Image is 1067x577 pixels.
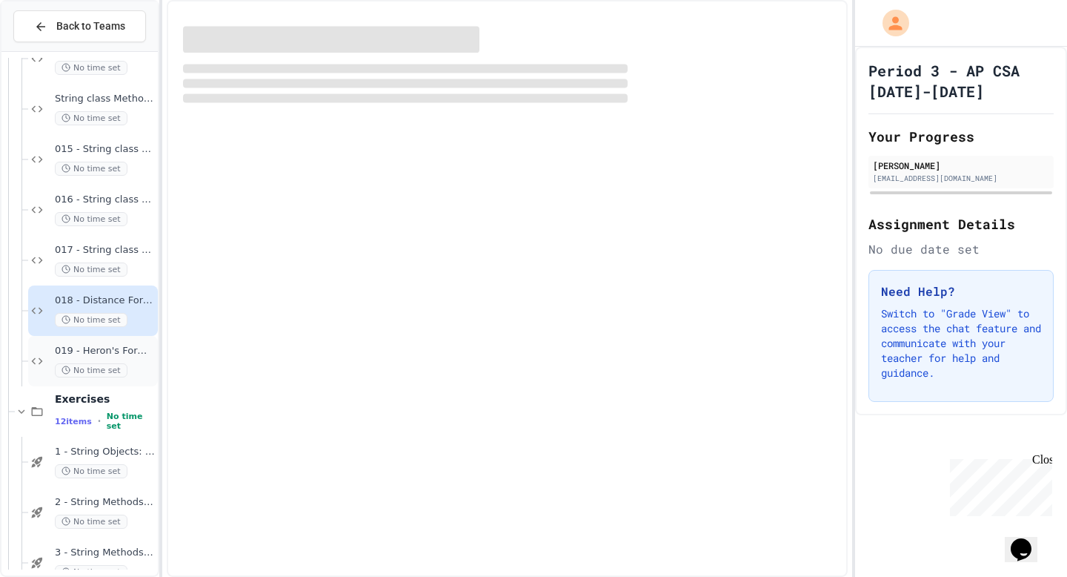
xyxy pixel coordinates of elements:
span: • [98,415,101,427]
div: No due date set [868,240,1054,258]
span: Exercises [55,392,155,406]
span: No time set [107,412,155,431]
p: Switch to "Grade View" to access the chat feature and communicate with your teacher for help and ... [881,306,1041,380]
div: Chat with us now!Close [6,6,102,94]
div: [PERSON_NAME] [873,159,1049,172]
h1: Period 3 - AP CSA [DATE]-[DATE] [868,60,1054,102]
h2: Your Progress [868,126,1054,147]
span: No time set [55,162,127,176]
span: No time set [55,313,127,327]
span: No time set [55,263,127,277]
span: 2 - String Methods Practice I [55,496,155,509]
iframe: chat widget [1005,518,1052,562]
span: 016 - String class Methods II [55,194,155,206]
span: 017 - String class Methods III [55,244,155,257]
span: No time set [55,61,127,75]
span: No time set [55,515,127,529]
span: No time set [55,464,127,478]
span: 12 items [55,417,92,426]
h2: Assignment Details [868,214,1054,234]
span: No time set [55,363,127,377]
span: 015 - String class Methods I [55,143,155,156]
span: Back to Teams [56,19,125,34]
span: No time set [55,111,127,125]
span: 019 - Heron's Formula [55,345,155,357]
span: 3 - String Methods Practice II [55,547,155,559]
h3: Need Help? [881,283,1041,300]
span: String class Methods Introduction [55,93,155,105]
span: No time set [55,212,127,226]
div: My Account [867,6,913,40]
iframe: chat widget [944,453,1052,516]
div: [EMAIL_ADDRESS][DOMAIN_NAME] [873,173,1049,184]
span: 1 - String Objects: Concatenation, Literals, and More [55,446,155,458]
span: 018 - Distance Formula [55,294,155,307]
button: Back to Teams [13,10,146,42]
